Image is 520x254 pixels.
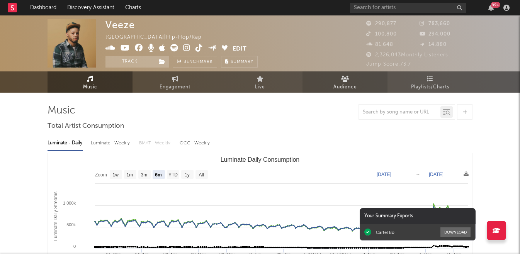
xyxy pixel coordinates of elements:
text: 1w [113,172,119,178]
span: Benchmark [184,58,213,67]
span: 2,326,043 Monthly Listeners [366,52,448,58]
div: 99 + [491,2,500,8]
div: Luminate - Weekly [91,137,131,150]
input: Search for artists [350,3,466,13]
input: Search by song name or URL [359,109,440,115]
a: Audience [302,71,387,93]
button: Summary [221,56,258,68]
div: Cartel Bo [376,230,394,235]
text: 1y [185,172,190,178]
a: Playlists/Charts [387,71,472,93]
span: Live [255,83,265,92]
span: Playlists/Charts [411,83,449,92]
text: All [199,172,204,178]
a: Benchmark [173,56,217,68]
text: [DATE] [429,172,444,177]
span: Audience [333,83,357,92]
text: 500k [66,222,76,227]
div: OCC - Weekly [180,137,211,150]
span: 81,648 [366,42,393,47]
text: 0 [73,244,76,249]
a: Live [218,71,302,93]
text: 3m [141,172,148,178]
text: [DATE] [377,172,391,177]
span: 290,877 [366,21,396,26]
text: 6m [155,172,161,178]
span: Jump Score: 73.7 [366,62,411,67]
text: Zoom [95,172,107,178]
button: Track [105,56,154,68]
a: Engagement [133,71,218,93]
button: Edit [233,44,246,54]
span: 294,000 [420,32,450,37]
text: 1m [127,172,133,178]
text: YTD [168,172,178,178]
text: Luminate Daily Consumption [221,156,300,163]
span: 14,880 [420,42,447,47]
span: 100,800 [366,32,397,37]
text: → [416,172,420,177]
div: [GEOGRAPHIC_DATA] | Hip-Hop/Rap [105,33,211,42]
button: Download [440,227,471,237]
span: Total Artist Consumption [48,122,124,131]
span: Summary [231,60,253,64]
a: Music [48,71,133,93]
div: Your Summary Exports [360,208,476,224]
span: 783,660 [420,21,450,26]
text: Luminate Daily Streams [53,191,58,240]
div: Veeze [105,19,135,30]
span: Music [83,83,97,92]
button: 99+ [488,5,494,11]
span: Engagement [160,83,190,92]
text: 1 000k [63,201,76,205]
div: Luminate - Daily [48,137,83,150]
